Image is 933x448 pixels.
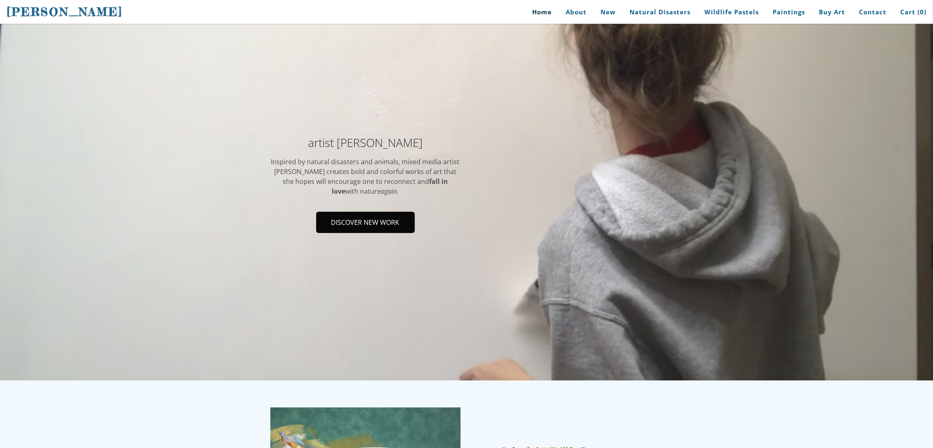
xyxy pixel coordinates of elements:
a: Contact [853,3,893,21]
span: [PERSON_NAME] [7,5,123,19]
a: Cart (0) [894,3,926,21]
span: Discover new work [317,213,414,232]
a: Natural Disasters [623,3,697,21]
em: again. [381,187,399,196]
div: Inspired by natural disasters and animals, mixed media artist [PERSON_NAME] ​creates bold and col... [270,157,461,196]
a: [PERSON_NAME] [7,4,123,20]
a: Paintings [767,3,811,21]
h2: artist [PERSON_NAME] [270,137,461,148]
a: New [594,3,622,21]
a: Wildlife Pastels [698,3,765,21]
span: 0 [920,8,924,16]
a: Discover new work [316,212,415,233]
a: Home [520,3,558,21]
a: Buy Art [813,3,851,21]
a: About [560,3,593,21]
